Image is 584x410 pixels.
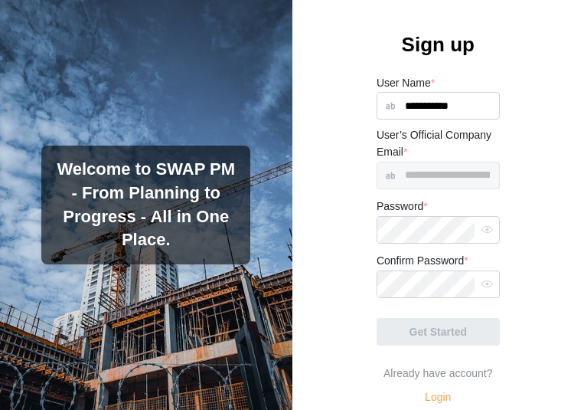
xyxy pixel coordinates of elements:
[383,366,492,382] div: Already have account?
[377,75,435,92] label: User Name
[377,127,500,160] label: User’s Official Company Email
[377,253,468,270] label: Confirm Password
[377,198,428,215] label: Password
[402,31,475,58] h2: Sign up
[54,158,238,252] h3: Welcome to SWAP PM - From Planning to Progress - All in One Place.
[425,389,451,406] a: Login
